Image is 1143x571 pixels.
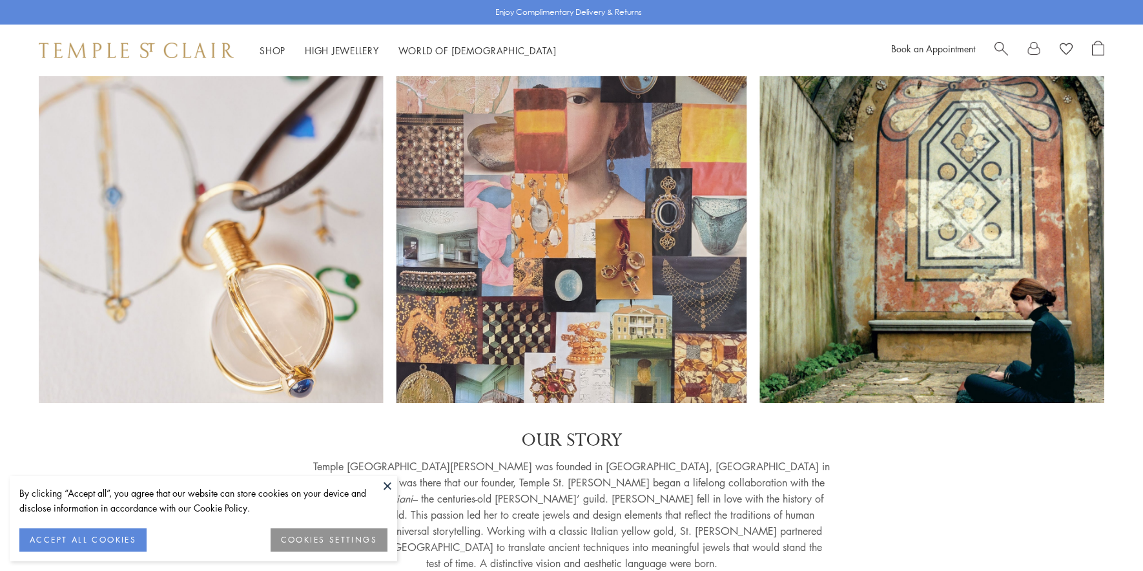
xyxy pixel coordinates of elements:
[305,44,379,57] a: High JewelleryHigh Jewellery
[260,44,285,57] a: ShopShop
[39,43,234,58] img: Temple St. Clair
[1060,41,1073,60] a: View Wishlist
[313,429,830,452] p: OUR STORY
[1078,510,1130,558] iframe: Gorgias live chat messenger
[271,528,387,552] button: COOKIES SETTINGS
[1092,41,1104,60] a: Open Shopping Bag
[495,6,642,19] p: Enjoy Complimentary Delivery & Returns
[994,41,1008,60] a: Search
[891,42,975,55] a: Book an Appointment
[19,528,147,552] button: ACCEPT ALL COOKIES
[260,43,557,59] nav: Main navigation
[19,486,387,515] div: By clicking “Accept all”, you agree that our website can store cookies on your device and disclos...
[398,44,557,57] a: World of [DEMOGRAPHIC_DATA]World of [DEMOGRAPHIC_DATA]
